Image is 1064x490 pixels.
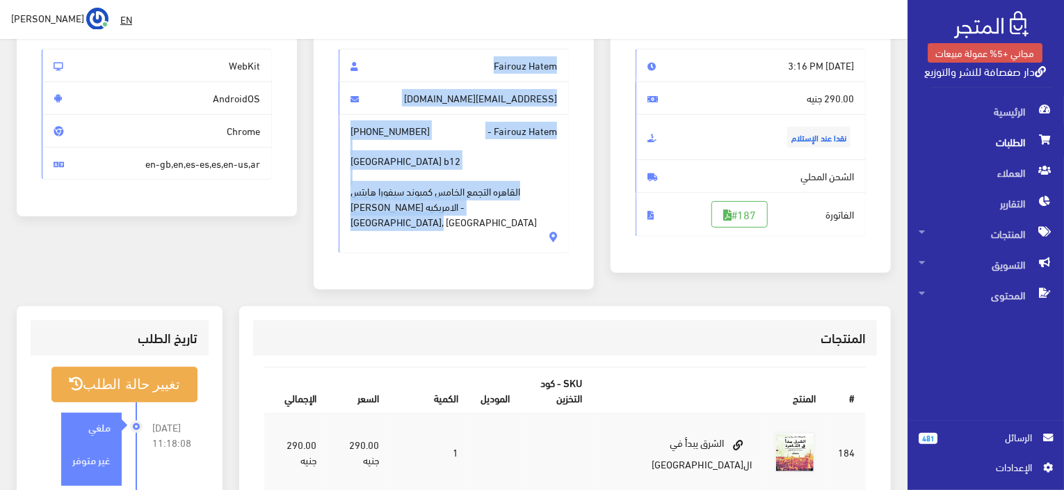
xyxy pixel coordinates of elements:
a: العملاء [908,157,1064,188]
a: ... [PERSON_NAME] [11,7,108,29]
a: المنتجات [908,219,1064,249]
span: Chrome [42,114,272,148]
h3: تاريخ الطلب [42,331,198,345]
th: الموديل [469,368,521,413]
span: en-gb,en,es-es,es,en-us,ar [42,147,272,180]
span: نقدا عند الإستلام [787,127,851,148]
span: Fairouz Hatem - [339,114,569,253]
a: مجاني +5% عمولة مبيعات [928,43,1042,63]
span: Fairouz Hatem [339,49,569,82]
a: الطلبات [908,127,1064,157]
strong: ملغي [88,419,111,434]
u: EN [120,10,132,28]
span: [GEOGRAPHIC_DATA] b12 القاهره التجمع الخامس كمبوند سيفورا هايتس [PERSON_NAME] الامريكيه - [GEOGRA... [350,139,557,230]
span: [DATE] 3:16 PM [636,49,866,82]
span: العملاء [919,157,1053,188]
span: الرئيسية [919,96,1053,127]
span: 481 [919,433,937,444]
a: اﻹعدادات [919,459,1053,482]
a: التقارير [908,188,1064,219]
th: المنتج [593,368,827,413]
strong: غير متوفر [72,452,111,467]
span: AndroidOS [42,81,272,115]
img: . [954,11,1029,38]
a: 481 الرسائل [919,429,1053,459]
span: المحتوى [919,280,1053,310]
span: الطلبات [919,127,1053,157]
span: اﻹعدادات [930,459,1031,475]
th: SKU - كود التخزين [521,368,593,413]
span: المنتجات [919,219,1053,249]
th: الكمية [390,368,469,413]
span: الفاتورة [636,192,866,237]
img: ... [86,8,108,30]
span: 290.00 جنيه [636,81,866,115]
span: التسويق [919,249,1053,280]
h3: المنتجات [264,331,866,345]
button: تغيير حالة الطلب [51,367,198,402]
th: اﻹجمالي [264,368,328,413]
span: [PERSON_NAME] [11,9,84,26]
span: [PHONE_NUMBER] [350,123,430,139]
span: [DATE] 11:18:08 [152,420,198,450]
span: الشحن المحلي [636,159,866,193]
th: # [827,368,866,413]
span: [EMAIL_ADDRESS][DOMAIN_NAME] [339,81,569,115]
span: WebKit [42,49,272,82]
th: السعر [328,368,390,413]
span: التقارير [919,188,1053,219]
a: دار صفصافة للنشر والتوزيع [924,61,1046,81]
a: EN [115,7,138,32]
a: #187 [711,201,768,228]
a: الرئيسية [908,96,1064,127]
a: المحتوى [908,280,1064,310]
iframe: Drift Widget Chat Controller [17,395,70,448]
span: الرسائل [949,429,1032,445]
